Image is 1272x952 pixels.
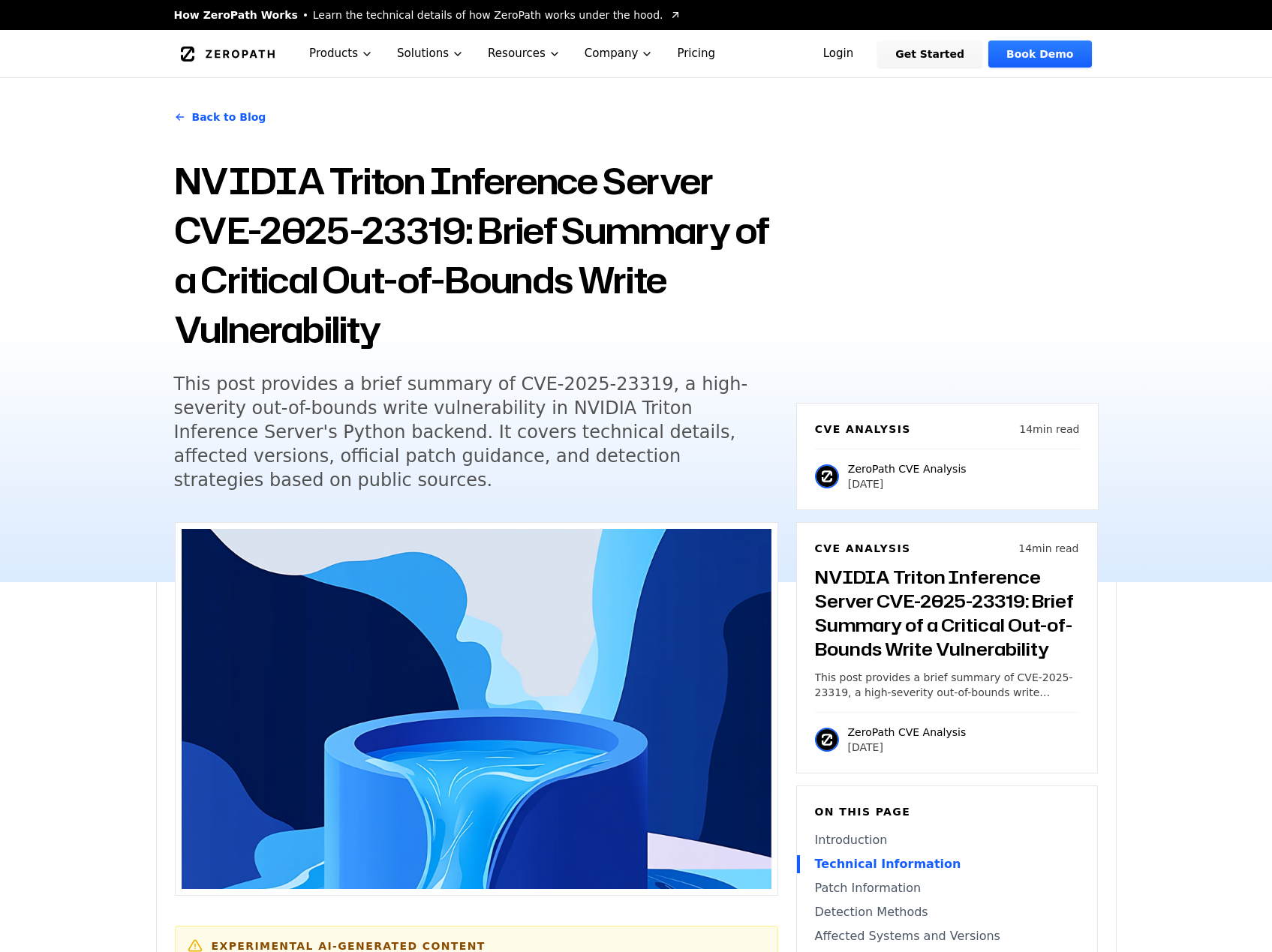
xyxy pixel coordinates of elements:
a: Technical Information [815,855,1079,873]
h5: This post provides a brief summary of CVE-2025-23319, a high-severity out-of-bounds write vulnera... [174,372,750,492]
h6: CVE Analysis [815,422,911,437]
a: Back to Blog [174,96,266,138]
p: 14 min read [1019,422,1079,437]
a: How ZeroPath WorksLearn the technical details of how ZeroPath works under the hood. [174,8,681,23]
a: Pricing [665,30,727,77]
span: Learn the technical details of how ZeroPath works under the hood. [313,8,663,23]
span: How ZeroPath Works [174,8,298,23]
nav: Global [156,30,1117,77]
a: Detection Methods [815,903,1079,921]
h1: NVIDIA Triton Inference Server CVE-2025-23319: Brief Summary of a Critical Out-of-Bounds Write Vu... [174,156,778,354]
p: [DATE] [848,740,967,755]
h6: CVE Analysis [815,541,911,556]
a: Book Demo [988,41,1091,68]
img: NVIDIA Triton Inference Server CVE-2025-23319: Brief Summary of a Critical Out-of-Bounds Write Vu... [182,529,771,889]
button: Company [573,30,666,77]
p: 14 min read [1018,541,1078,556]
a: Introduction [815,831,1079,849]
h3: NVIDIA Triton Inference Server CVE-2025-23319: Brief Summary of a Critical Out-of-Bounds Write Vu... [815,565,1079,661]
a: Get Started [877,41,982,68]
a: Patch Information [815,879,1079,897]
a: Affected Systems and Versions [815,927,1079,945]
h6: On this page [815,804,1079,819]
button: Solutions [385,30,476,77]
a: Login [805,41,872,68]
p: ZeroPath CVE Analysis [848,725,967,740]
button: Resources [476,30,573,77]
img: ZeroPath CVE Analysis [815,728,839,752]
img: ZeroPath CVE Analysis [815,464,839,488]
p: ZeroPath CVE Analysis [848,461,967,476]
button: Products [297,30,385,77]
p: This post provides a brief summary of CVE-2025-23319, a high-severity out-of-bounds write vulnera... [815,670,1079,700]
p: [DATE] [848,476,967,491]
